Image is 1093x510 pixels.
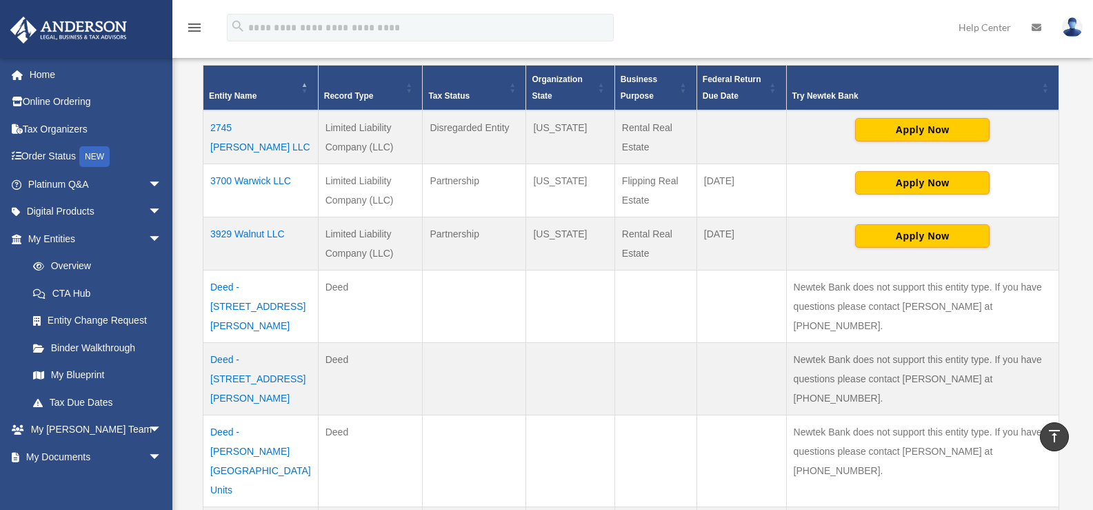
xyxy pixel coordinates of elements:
td: Deed - [STREET_ADDRESS][PERSON_NAME] [203,343,319,415]
button: Apply Now [855,171,990,195]
td: Newtek Bank does not support this entity type. If you have questions please contact [PERSON_NAME]... [786,271,1059,343]
div: Try Newtek Bank [792,88,1038,104]
a: CTA Hub [19,279,176,307]
a: My Entitiesarrow_drop_down [10,225,176,253]
td: Deed [318,271,423,343]
td: Partnership [423,217,526,271]
i: menu [186,19,203,36]
th: Tax Status: Activate to sort [423,66,526,111]
a: Online Ordering [10,88,183,116]
td: [DATE] [696,164,786,217]
td: Flipping Real Estate [614,164,696,217]
td: Limited Liability Company (LLC) [318,217,423,271]
td: 3929 Walnut LLC [203,217,319,271]
span: Entity Name [209,91,257,101]
td: Deed [318,415,423,507]
a: Binder Walkthrough [19,334,176,362]
span: Federal Return Due Date [703,75,761,101]
button: Apply Now [855,224,990,248]
span: arrow_drop_down [148,225,176,253]
a: My Documentsarrow_drop_down [10,443,183,471]
i: search [230,19,245,34]
span: Organization State [532,75,582,101]
td: Deed - [STREET_ADDRESS][PERSON_NAME] [203,271,319,343]
a: Home [10,61,183,88]
th: Federal Return Due Date: Activate to sort [696,66,786,111]
span: Record Type [324,91,374,101]
td: Rental Real Estate [614,217,696,271]
a: My [PERSON_NAME] Teamarrow_drop_down [10,416,183,444]
th: Business Purpose: Activate to sort [614,66,696,111]
th: Organization State: Activate to sort [526,66,614,111]
td: Deed [318,343,423,415]
span: arrow_drop_down [148,198,176,226]
img: User Pic [1062,17,1083,37]
td: Partnership [423,164,526,217]
td: [US_STATE] [526,164,614,217]
td: Rental Real Estate [614,110,696,164]
td: 3700 Warwick LLC [203,164,319,217]
td: Limited Liability Company (LLC) [318,110,423,164]
a: Digital Productsarrow_drop_down [10,198,183,226]
button: Apply Now [855,118,990,141]
i: vertical_align_top [1046,428,1063,444]
th: Record Type: Activate to sort [318,66,423,111]
div: NEW [79,146,110,167]
td: Newtek Bank does not support this entity type. If you have questions please contact [PERSON_NAME]... [786,415,1059,507]
td: [DATE] [696,217,786,271]
a: menu [186,24,203,36]
td: Disregarded Entity [423,110,526,164]
span: Tax Status [428,91,470,101]
a: Tax Due Dates [19,389,176,416]
span: arrow_drop_down [148,170,176,199]
td: Newtek Bank does not support this entity type. If you have questions please contact [PERSON_NAME]... [786,343,1059,415]
a: vertical_align_top [1040,422,1069,451]
span: arrow_drop_down [148,416,176,444]
a: My Blueprint [19,362,176,389]
span: Business Purpose [621,75,657,101]
td: 2745 [PERSON_NAME] LLC [203,110,319,164]
th: Try Newtek Bank : Activate to sort [786,66,1059,111]
td: [US_STATE] [526,110,614,164]
td: Deed - [PERSON_NAME][GEOGRAPHIC_DATA] Units [203,415,319,507]
img: Anderson Advisors Platinum Portal [6,17,131,43]
td: [US_STATE] [526,217,614,271]
th: Entity Name: Activate to invert sorting [203,66,319,111]
a: Tax Organizers [10,115,183,143]
td: Limited Liability Company (LLC) [318,164,423,217]
a: Overview [19,253,169,280]
a: Entity Change Request [19,307,176,335]
span: arrow_drop_down [148,443,176,471]
a: Platinum Q&Aarrow_drop_down [10,170,183,198]
a: Order StatusNEW [10,143,183,171]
